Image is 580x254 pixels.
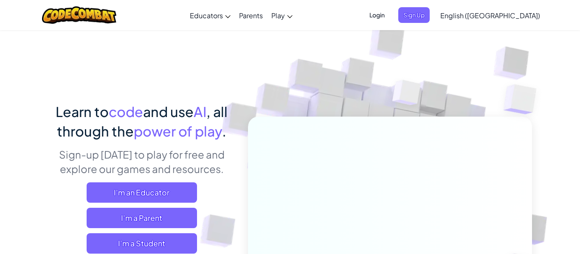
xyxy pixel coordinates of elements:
a: Parents [235,4,267,27]
button: Sign Up [398,7,430,23]
a: I'm an Educator [87,182,197,203]
a: I'm a Parent [87,208,197,228]
img: CodeCombat logo [42,6,116,24]
span: Learn to [56,103,109,120]
img: Overlap cubes [377,63,438,126]
span: English ([GEOGRAPHIC_DATA]) [440,11,540,20]
button: I'm a Student [87,233,197,254]
span: and use [143,103,194,120]
span: . [222,123,226,140]
a: English ([GEOGRAPHIC_DATA]) [436,4,544,27]
a: Play [267,4,297,27]
a: Educators [186,4,235,27]
img: Overlap cubes [487,64,560,135]
span: code [109,103,143,120]
span: Play [271,11,285,20]
button: Login [364,7,390,23]
span: AI [194,103,206,120]
p: Sign-up [DATE] to play for free and explore our games and resources. [48,147,235,176]
span: Educators [190,11,223,20]
span: power of play [134,123,222,140]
